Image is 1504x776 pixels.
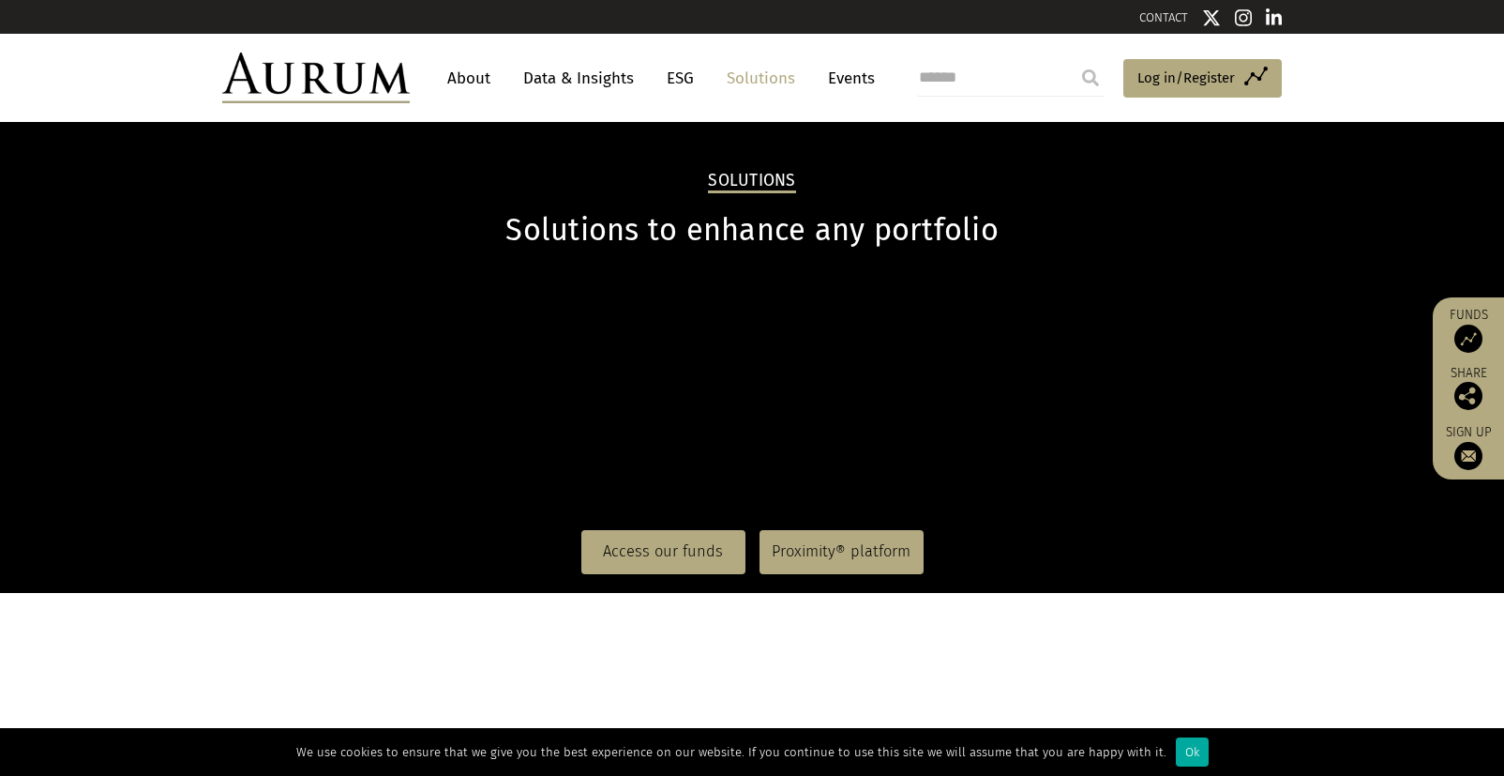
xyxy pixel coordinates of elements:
[1137,67,1235,89] span: Log in/Register
[819,61,875,96] a: Events
[222,212,1282,249] h1: Solutions to enhance any portfolio
[657,61,703,96] a: ESG
[1442,424,1495,470] a: Sign up
[717,61,805,96] a: Solutions
[760,530,924,573] a: Proximity® platform
[708,171,795,193] h2: Solutions
[1139,10,1188,24] a: CONTACT
[438,61,500,96] a: About
[1454,442,1482,470] img: Sign up to our newsletter
[1202,8,1221,27] img: Twitter icon
[514,61,643,96] a: Data & Insights
[1454,325,1482,353] img: Access Funds
[1442,367,1495,410] div: Share
[1176,738,1209,767] div: Ok
[581,530,745,573] a: Access our funds
[1235,8,1252,27] img: Instagram icon
[222,53,410,103] img: Aurum
[1266,8,1283,27] img: Linkedin icon
[1072,59,1109,97] input: Submit
[1454,382,1482,410] img: Share this post
[1123,59,1282,99] a: Log in/Register
[1442,307,1495,353] a: Funds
